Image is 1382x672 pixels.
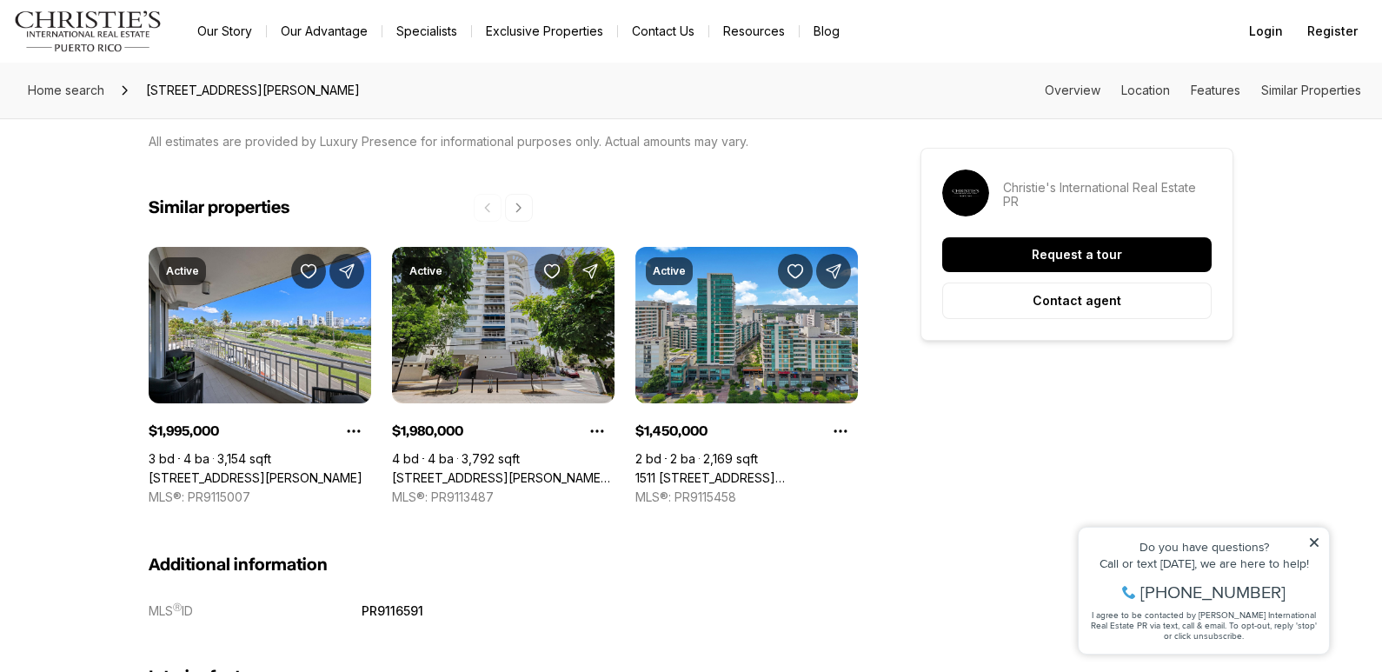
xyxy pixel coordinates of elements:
[1045,83,1100,97] a: Skip to: Overview
[149,135,748,149] p: All estimates are provided by Luxury Presence for informational purposes only. Actual amounts may...
[618,19,708,43] button: Contact Us
[362,603,423,618] p: PR9116591
[149,603,193,618] p: MLS ID
[149,197,289,219] h2: Similar properties
[1003,181,1212,209] p: Christie's International Real Estate PR
[1045,83,1361,97] nav: Page section menu
[573,254,608,289] button: Share Property
[1261,83,1361,97] a: Skip to: Similar Properties
[14,10,163,52] img: logo
[409,264,442,278] p: Active
[472,19,617,43] a: Exclusive Properties
[173,602,182,612] span: Ⓡ
[392,470,615,486] a: 1214 MAGDALENA #8, SAN JUAN PR, 00907
[1249,24,1283,38] span: Login
[942,237,1212,272] button: Request a tour
[291,254,326,289] button: Save Property: 548 Hoare St. LAGUNA #3
[1239,14,1293,49] button: Login
[816,254,851,289] button: Share Property
[267,19,382,43] a: Our Advantage
[823,414,858,449] button: Property options
[709,19,799,43] a: Resources
[800,19,854,43] a: Blog
[653,264,686,278] p: Active
[1033,294,1121,308] p: Contact agent
[71,82,216,99] span: [PHONE_NUMBER]
[183,19,266,43] a: Our Story
[505,194,533,222] button: Next properties
[18,56,251,68] div: Call or text [DATE], we are here to help!
[635,470,858,486] a: 1511 AVENIDA PONCE DE LEON #1023, SAN JUAN PR, 00909
[1121,83,1170,97] a: Skip to: Location
[336,414,371,449] button: Property options
[166,264,199,278] p: Active
[139,77,367,104] span: [STREET_ADDRESS][PERSON_NAME]
[778,254,813,289] button: Save Property: 1511 AVENIDA PONCE DE LEON #1023
[22,107,248,140] span: I agree to be contacted by [PERSON_NAME] International Real Estate PR via text, call & email. To ...
[580,414,615,449] button: Property options
[535,254,569,289] button: Save Property: 1214 MAGDALENA #8
[18,39,251,51] div: Do you have questions?
[28,83,104,97] span: Home search
[942,283,1212,319] button: Contact agent
[1191,83,1240,97] a: Skip to: Features
[1297,14,1368,49] button: Register
[1307,24,1358,38] span: Register
[149,470,362,486] a: 548 Hoare St. LAGUNA #3, SAN JUAN PR, 00907
[1032,248,1122,262] p: Request a tour
[474,194,502,222] button: Previous properties
[21,77,111,104] a: Home search
[329,254,364,289] button: Share Property
[149,555,858,576] h3: Additional information
[382,19,471,43] a: Specialists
